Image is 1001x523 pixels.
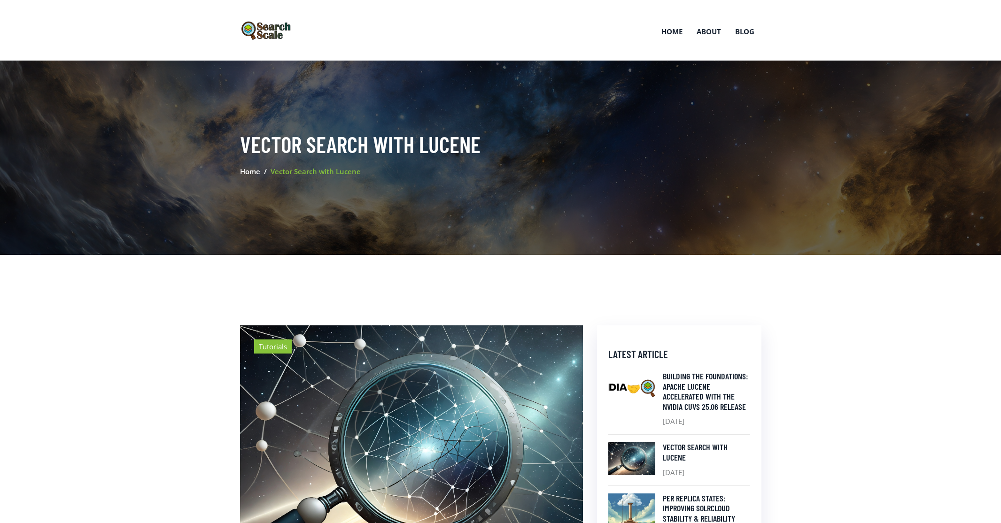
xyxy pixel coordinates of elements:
nav: breadcrumb [240,166,761,177]
a: Building the foundations: Apache Lucene Accelerated with the NVIDIA cuVS 25.06 Release [663,371,750,412]
div: [DATE] [663,442,750,477]
a: Home [240,167,260,176]
img: nvidia-searchscale.png [608,371,655,404]
img: vector_search_with_lucene_post_image.jpg [608,442,655,475]
img: SearchScale [240,21,294,40]
a: About [690,7,728,56]
a: Vector Search with Lucene [663,442,750,462]
li: Vector Search with Lucene [260,166,361,177]
div: Tutorials [254,339,292,354]
h2: Vector Search with Lucene [240,131,761,158]
h4: Latest Article [608,348,750,360]
div: [DATE] [663,371,750,427]
a: Home [654,7,690,56]
a: Blog [728,7,761,56]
